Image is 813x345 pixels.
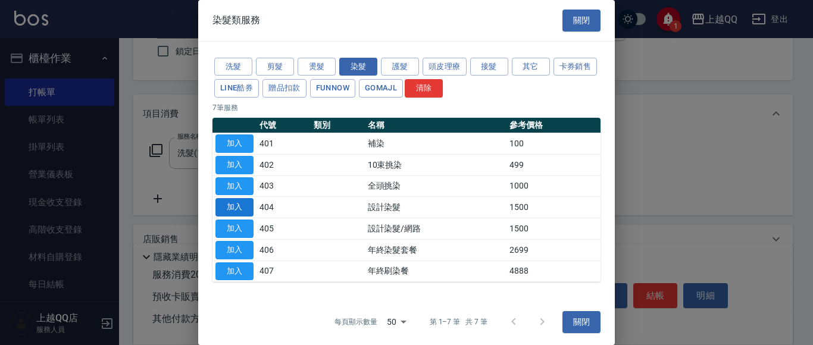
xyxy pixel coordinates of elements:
[212,102,601,113] p: 7 筆服務
[506,261,601,282] td: 4888
[257,175,311,197] td: 403
[506,175,601,197] td: 1000
[257,239,311,261] td: 406
[423,58,467,76] button: 頭皮理療
[365,133,507,155] td: 補染
[257,118,311,133] th: 代號
[310,79,355,98] button: FUNNOW
[262,79,307,98] button: 贈品扣款
[365,261,507,282] td: 年終刷染餐
[506,197,601,218] td: 1500
[430,316,487,327] p: 第 1–7 筆 共 7 筆
[365,154,507,175] td: 10束挑染
[512,58,550,76] button: 其它
[506,218,601,240] td: 1500
[506,239,601,261] td: 2699
[257,133,311,155] td: 401
[214,79,259,98] button: LINE酷券
[257,261,311,282] td: 407
[334,316,377,327] p: 每頁顯示數量
[215,262,254,281] button: 加入
[257,154,311,175] td: 402
[382,306,411,338] div: 50
[311,118,365,133] th: 類別
[215,241,254,259] button: 加入
[405,79,443,98] button: 清除
[506,154,601,175] td: 499
[470,58,508,76] button: 接髮
[256,58,294,76] button: 剪髮
[298,58,336,76] button: 燙髮
[554,58,598,76] button: 卡券銷售
[214,58,252,76] button: 洗髮
[506,133,601,155] td: 100
[215,177,254,196] button: 加入
[506,118,601,133] th: 參考價格
[359,79,403,98] button: GOMAJL
[212,14,260,26] span: 染髮類服務
[365,239,507,261] td: 年終染髮套餐
[365,197,507,218] td: 設計染髮
[339,58,377,76] button: 染髮
[562,10,601,32] button: 關閉
[365,218,507,240] td: 設計染髮/網路
[257,197,311,218] td: 404
[215,198,254,217] button: 加入
[562,311,601,333] button: 關閉
[215,134,254,153] button: 加入
[365,175,507,197] td: 全頭挑染
[257,218,311,240] td: 405
[381,58,419,76] button: 護髮
[365,118,507,133] th: 名稱
[215,219,254,238] button: 加入
[215,156,254,174] button: 加入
